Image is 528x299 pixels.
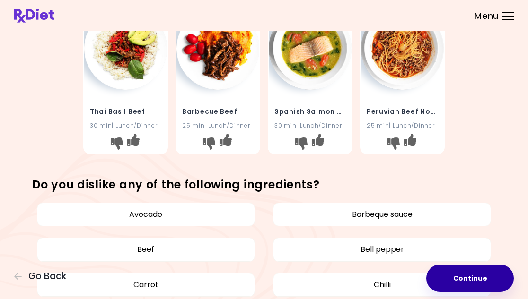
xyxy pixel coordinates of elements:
[310,136,326,151] button: I like this recipe
[274,104,346,120] h4: Spanish Salmon Soup
[14,271,71,282] button: Go Back
[273,203,491,226] button: Barbeque sauce
[403,136,418,151] button: I like this recipe
[32,177,496,192] h3: Do you dislike any of the following ingredients?
[475,12,499,20] span: Menu
[182,121,254,130] div: 25 min | Lunch/Dinner
[202,136,217,151] button: I don't like this recipe
[14,9,54,23] img: RxDiet
[126,136,141,151] button: I like this recipe
[367,121,438,130] div: 25 min | Lunch/Dinner
[37,238,255,261] button: Beef
[386,136,401,151] button: I don't like this recipe
[90,104,161,120] h4: Thai Basil Beef
[426,265,514,292] button: Continue
[273,238,491,261] button: Bell pepper
[28,271,66,282] span: Go Back
[37,203,255,226] button: Avocado
[182,104,254,120] h4: Barbecue Beef
[274,121,346,130] div: 30 min | Lunch/Dinner
[367,104,438,120] h4: Peruvian Beef Noodle Soup
[218,136,233,151] button: I like this recipe
[109,136,124,151] button: I don't like this recipe
[37,273,255,297] button: Carrot
[294,136,309,151] button: I don't like this recipe
[273,273,491,297] button: Chilli
[90,121,161,130] div: 30 min | Lunch/Dinner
